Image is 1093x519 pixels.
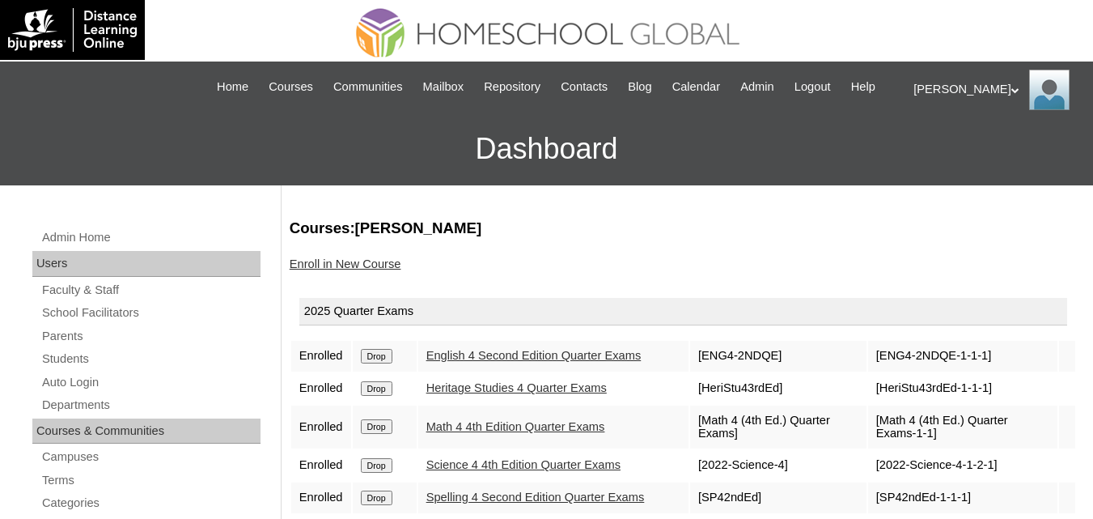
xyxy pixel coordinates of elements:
[291,406,351,449] td: Enrolled
[361,458,392,473] input: Drop
[786,78,839,96] a: Logout
[868,450,1057,481] td: [2022-Science-4-1-2-1]
[269,78,313,96] span: Courses
[290,218,1077,239] h3: Courses:[PERSON_NAME]
[291,483,351,513] td: Enrolled
[40,349,261,369] a: Students
[361,349,392,364] input: Drop
[851,78,875,96] span: Help
[561,78,608,96] span: Contacts
[794,78,831,96] span: Logout
[8,113,1085,185] h3: Dashboard
[361,419,392,434] input: Drop
[672,78,720,96] span: Calendar
[690,341,866,372] td: [ENG4-2NDQE]
[690,373,866,404] td: [HeriStu43rdEd]
[261,78,321,96] a: Courses
[40,493,261,513] a: Categories
[40,280,261,300] a: Faculty & Staff
[40,447,261,467] a: Campuses
[40,470,261,491] a: Terms
[620,78,659,96] a: Blog
[32,419,261,445] div: Courses & Communities
[40,395,261,415] a: Departments
[868,406,1057,449] td: [Math 4 (4th Ed.) Quarter Exams-1-1]
[325,78,411,96] a: Communities
[361,381,392,396] input: Drop
[361,491,392,505] input: Drop
[299,298,1067,325] div: 2025 Quarter Exams
[426,381,607,394] a: Heritage Studies 4 Quarter Exams
[732,78,782,96] a: Admin
[690,406,866,449] td: [Math 4 (4th Ed.) Quarter Exams]
[740,78,774,96] span: Admin
[426,458,621,471] a: Science 4 4th Edition Quarter Exams
[426,420,605,433] a: Math 4 4th Edition Quarter Exams
[291,341,351,372] td: Enrolled
[40,303,261,323] a: School Facilitators
[217,78,248,96] span: Home
[868,341,1057,372] td: [ENG4-2NDQE-1-1-1]
[690,483,866,513] td: [SP42ndEd]
[484,78,540,96] span: Repository
[843,78,883,96] a: Help
[40,372,261,393] a: Auto Login
[40,228,261,248] a: Admin Home
[868,373,1057,404] td: [HeriStu43rdEd-1-1-1]
[333,78,403,96] span: Communities
[690,450,866,481] td: [2022-Science-4]
[426,349,642,362] a: English 4 Second Edition Quarter Exams
[868,483,1057,513] td: [SP42ndEd-1-1-1]
[664,78,728,96] a: Calendar
[40,326,261,347] a: Parents
[476,78,549,96] a: Repository
[415,78,472,96] a: Mailbox
[8,8,137,52] img: logo-white.png
[628,78,651,96] span: Blog
[913,70,1077,110] div: [PERSON_NAME]
[290,257,401,270] a: Enroll in New Course
[291,450,351,481] td: Enrolled
[209,78,256,96] a: Home
[1029,70,1070,110] img: Ariane Ebuen
[423,78,464,96] span: Mailbox
[32,251,261,277] div: Users
[291,373,351,404] td: Enrolled
[553,78,616,96] a: Contacts
[426,491,645,504] a: Spelling 4 Second Edition Quarter Exams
